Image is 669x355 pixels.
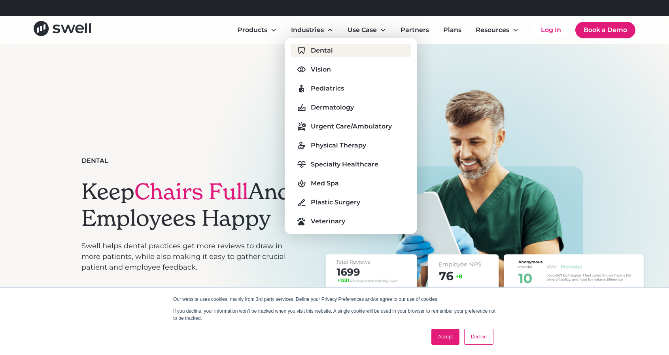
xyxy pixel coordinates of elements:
a: Book a Demo [575,22,635,38]
a: Physical Therapy [291,139,410,152]
div: Urgent Care/Ambulatory [311,122,392,131]
div: Dermatology [311,103,354,112]
a: Vision [291,63,410,76]
div: Resources [469,22,525,38]
span: Chairs Full [134,177,248,206]
a: home [34,21,91,39]
div: Vision [311,65,331,74]
a: Specialty Healthcare [291,158,410,171]
div: Products [238,25,267,35]
div: Specialty Healthcare [311,160,378,169]
p: If you decline, your information won’t be tracked when you visit this website. A single cookie wi... [173,308,496,322]
a: Log In [533,22,569,38]
div: Physical Therapy [311,141,366,150]
div: Use Case [341,22,393,38]
a: Veterinary [291,215,410,228]
div: Veterinary [311,217,345,226]
div: Pediatrics [311,84,344,93]
a: Accept [431,329,459,345]
img: A smiling dentist in green scrubs, looking at an iPad that shows some of the reviews that have be... [322,89,659,353]
div: Plastic Surgery [311,198,360,207]
div: Industries [285,22,340,38]
div: Use Case [348,25,377,35]
a: Plans [437,22,468,38]
a: Pediatrics [291,82,410,95]
a: Med Spa [291,177,410,190]
a: Urgent Care/Ambulatory [291,120,410,133]
a: Plastic Surgery [291,196,410,209]
p: Our website uses cookies, mainly from 3rd party services. Define your Privacy Preferences and/or ... [173,296,496,303]
div: Med Spa [311,179,339,188]
a: Dental [291,44,410,57]
a: Decline [464,329,493,345]
nav: Industries [285,38,417,234]
h1: Keep And Employees Happy [81,178,294,231]
div: Industries [291,25,324,35]
a: Partners [394,22,435,38]
a: Dermatology [291,101,410,114]
div: Dental [311,46,333,55]
div: Products [231,22,283,38]
div: Resources [476,25,509,35]
p: Swell helps dental practices get more reviews to draw in more patients, while also making it easy... [81,241,294,273]
div: Dental [81,156,108,166]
